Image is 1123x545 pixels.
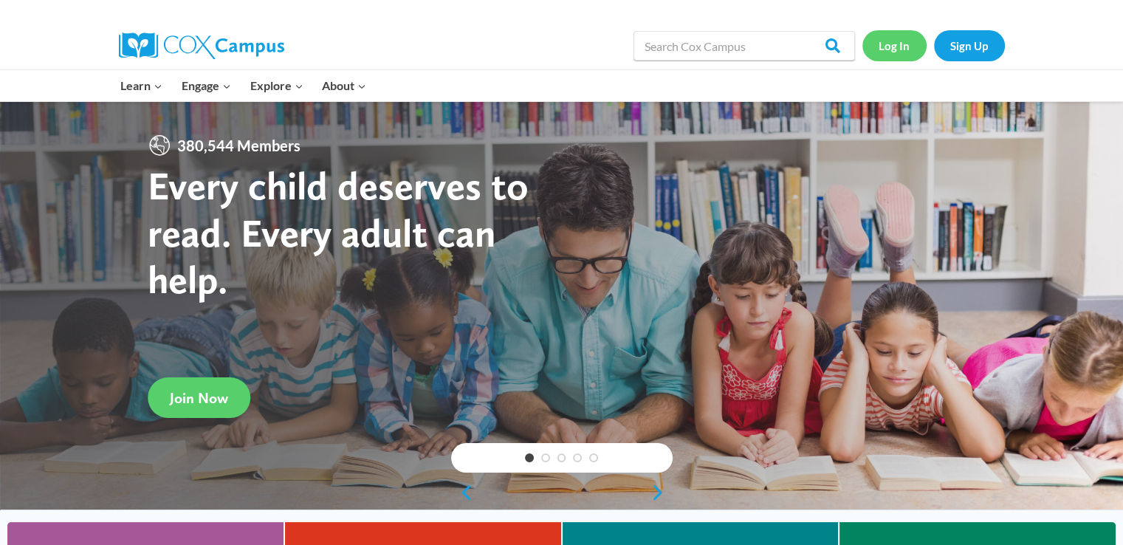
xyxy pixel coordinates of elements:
[633,31,855,61] input: Search Cox Campus
[148,378,250,419] a: Join Now
[148,162,529,303] strong: Every child deserves to read. Every adult can help.
[862,30,927,61] a: Log In
[171,134,306,157] span: 380,544 Members
[934,30,1005,61] a: Sign Up
[111,70,376,101] nav: Primary Navigation
[650,484,673,501] a: next
[170,389,228,407] span: Join Now
[241,70,313,101] button: Child menu of Explore
[111,70,173,101] button: Child menu of Learn
[172,70,241,101] button: Child menu of Engage
[862,30,1005,61] nav: Secondary Navigation
[541,453,550,462] a: 2
[525,453,534,462] a: 1
[451,484,473,501] a: previous
[573,453,582,462] a: 4
[557,453,566,462] a: 3
[589,453,598,462] a: 5
[119,32,284,59] img: Cox Campus
[451,478,673,507] div: content slider buttons
[312,70,376,101] button: Child menu of About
